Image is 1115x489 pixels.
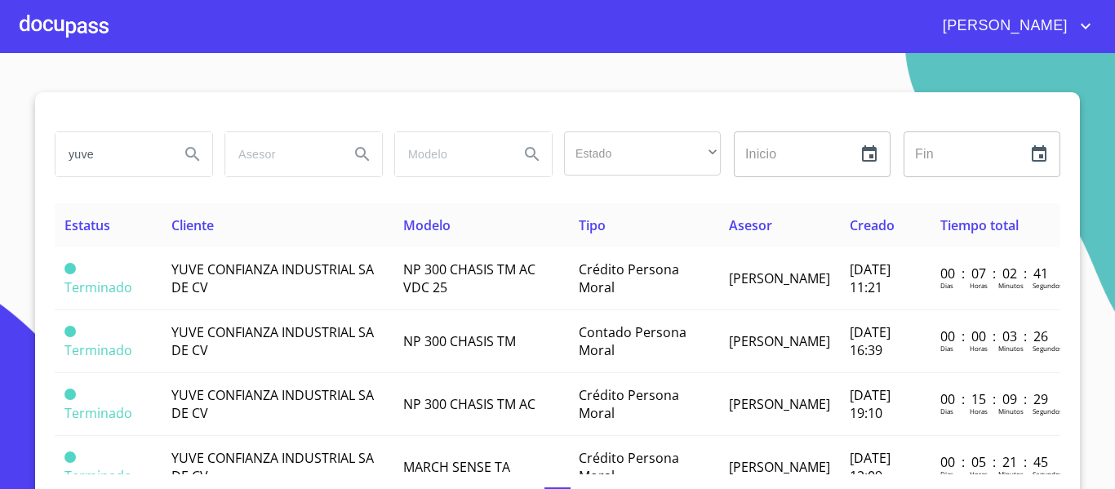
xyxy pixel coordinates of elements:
span: Terminado [64,467,132,485]
p: 00 : 07 : 02 : 41 [940,265,1051,282]
span: YUVE CONFIANZA INDUSTRIAL SA DE CV [171,386,374,422]
span: NP 300 CHASIS TM AC VDC 25 [403,260,535,296]
span: [DATE] 11:21 [850,260,891,296]
span: Estatus [64,216,110,234]
span: Terminado [64,326,76,337]
span: [DATE] 19:10 [850,386,891,422]
div: ​ [564,131,721,176]
span: NP 300 CHASIS TM [403,332,516,350]
span: YUVE CONFIANZA INDUSTRIAL SA DE CV [171,449,374,485]
span: Crédito Persona Moral [579,449,679,485]
span: Asesor [729,216,772,234]
span: YUVE CONFIANZA INDUSTRIAL SA DE CV [171,323,374,359]
p: Minutos [998,469,1024,478]
p: Segundos [1033,344,1063,353]
button: Search [343,135,382,174]
p: Horas [970,407,988,416]
span: Crédito Persona Moral [579,260,679,296]
p: Segundos [1033,469,1063,478]
span: [PERSON_NAME] [931,13,1076,39]
span: Terminado [64,451,76,463]
input: search [56,132,167,176]
p: Minutos [998,407,1024,416]
p: Segundos [1033,407,1063,416]
p: Dias [940,407,953,416]
span: Terminado [64,341,132,359]
span: Crédito Persona Moral [579,386,679,422]
span: Modelo [403,216,451,234]
span: YUVE CONFIANZA INDUSTRIAL SA DE CV [171,260,374,296]
p: Segundos [1033,281,1063,290]
span: Terminado [64,389,76,400]
p: Minutos [998,281,1024,290]
button: Search [173,135,212,174]
input: search [395,132,506,176]
p: Dias [940,281,953,290]
p: 00 : 05 : 21 : 45 [940,453,1051,471]
span: Terminado [64,404,132,422]
span: [PERSON_NAME] [729,395,830,413]
p: Horas [970,344,988,353]
span: [PERSON_NAME] [729,269,830,287]
span: Terminado [64,278,132,296]
span: Cliente [171,216,214,234]
span: MARCH SENSE TA [403,458,510,476]
span: Tipo [579,216,606,234]
p: 00 : 00 : 03 : 26 [940,327,1051,345]
span: NP 300 CHASIS TM AC [403,395,535,413]
p: Dias [940,344,953,353]
span: [PERSON_NAME] [729,458,830,476]
span: Terminado [64,263,76,274]
button: account of current user [931,13,1095,39]
span: Creado [850,216,895,234]
span: Contado Persona Moral [579,323,686,359]
p: Dias [940,469,953,478]
span: [PERSON_NAME] [729,332,830,350]
span: [DATE] 16:39 [850,323,891,359]
p: Horas [970,281,988,290]
span: Tiempo total [940,216,1019,234]
p: 00 : 15 : 09 : 29 [940,390,1051,408]
button: Search [513,135,552,174]
p: Minutos [998,344,1024,353]
span: [DATE] 12:09 [850,449,891,485]
p: Horas [970,469,988,478]
input: search [225,132,336,176]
